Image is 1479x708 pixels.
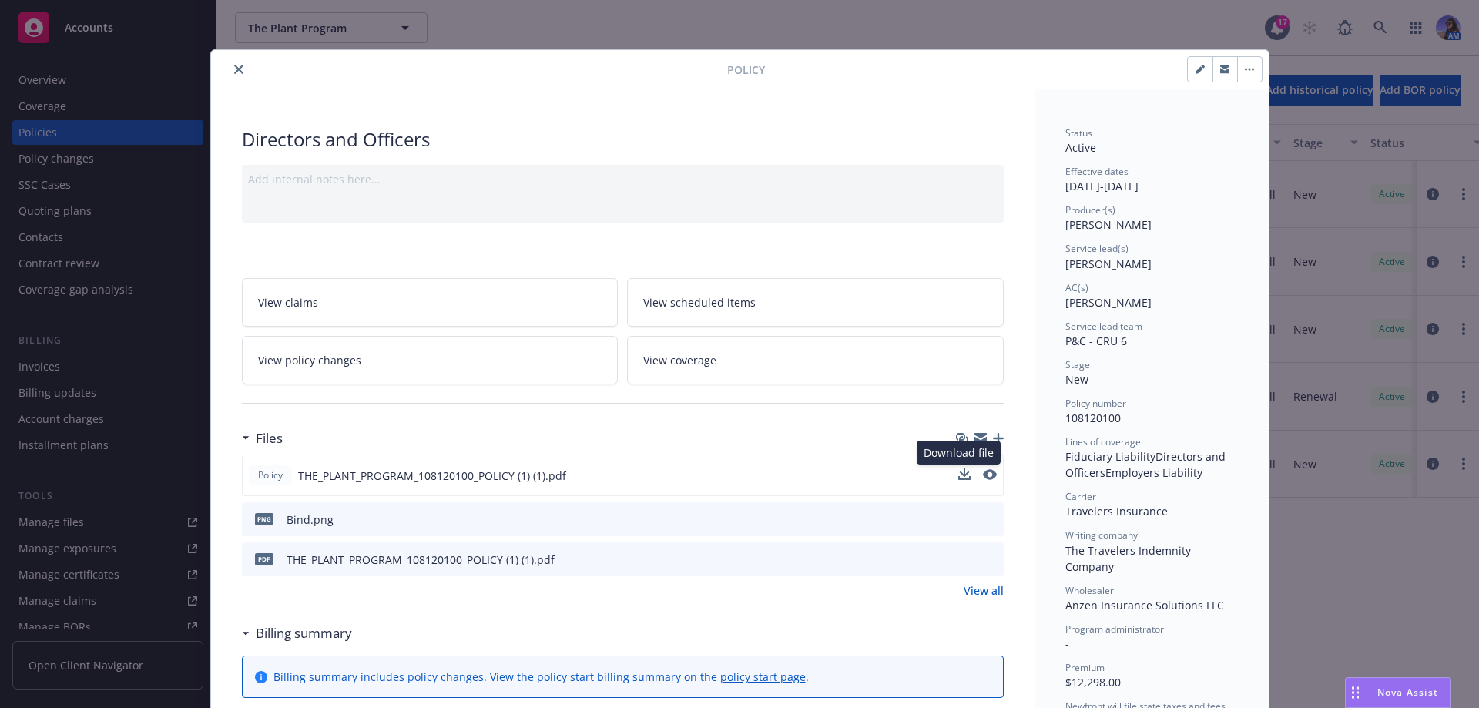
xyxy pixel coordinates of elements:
button: download file [958,468,971,484]
div: THE_PLANT_PROGRAM_108120100_POLICY (1) (1).pdf [287,552,555,568]
a: View coverage [627,336,1004,384]
span: Status [1065,126,1092,139]
div: Download file [917,441,1001,465]
span: Wholesaler [1065,584,1114,597]
div: Billing summary includes policy changes. View the policy start billing summary on the . [273,669,809,685]
span: Travelers Insurance [1065,504,1168,518]
a: View policy changes [242,336,619,384]
span: Fiduciary Liability [1065,449,1155,464]
span: Premium [1065,661,1105,674]
span: Stage [1065,358,1090,371]
span: Employers Liability [1105,465,1202,480]
div: Drag to move [1346,678,1365,707]
button: preview file [984,552,998,568]
a: policy start page [720,669,806,684]
a: View scheduled items [627,278,1004,327]
span: Carrier [1065,490,1096,503]
span: Producer(s) [1065,203,1115,216]
span: View scheduled items [643,294,756,310]
span: Policy number [1065,397,1126,410]
span: New [1065,372,1088,387]
div: Billing summary [242,623,352,643]
span: The Travelers Indemnity Company [1065,543,1194,574]
button: preview file [984,512,998,528]
div: Files [242,428,283,448]
div: Add internal notes here... [248,171,998,187]
span: AC(s) [1065,281,1088,294]
span: pdf [255,553,273,565]
a: View all [964,582,1004,599]
button: download file [959,552,971,568]
span: Active [1065,140,1096,155]
div: [DATE] - [DATE] [1065,165,1238,194]
button: download file [959,512,971,528]
div: Bind.png [287,512,334,528]
span: P&C - CRU 6 [1065,334,1127,348]
span: Lines of coverage [1065,435,1141,448]
button: Nova Assist [1345,677,1451,708]
span: Policy [255,468,286,482]
div: Directors and Officers [242,126,1004,153]
a: View claims [242,278,619,327]
button: close [230,60,248,79]
button: download file [958,468,971,480]
h3: Billing summary [256,623,352,643]
span: $12,298.00 [1065,675,1121,690]
span: - [1065,636,1069,651]
button: preview file [983,468,997,484]
span: Nova Assist [1377,686,1438,699]
span: Directors and Officers [1065,449,1229,480]
span: [PERSON_NAME] [1065,217,1152,232]
button: preview file [983,469,997,480]
span: Service lead(s) [1065,242,1129,255]
span: THE_PLANT_PROGRAM_108120100_POLICY (1) (1).pdf [298,468,566,484]
span: Writing company [1065,528,1138,542]
span: Service lead team [1065,320,1142,333]
span: View coverage [643,352,716,368]
span: Anzen Insurance Solutions LLC [1065,598,1224,612]
span: [PERSON_NAME] [1065,257,1152,271]
span: Program administrator [1065,622,1164,636]
span: View claims [258,294,318,310]
span: Effective dates [1065,165,1129,178]
span: 108120100 [1065,411,1121,425]
h3: Files [256,428,283,448]
span: View policy changes [258,352,361,368]
span: [PERSON_NAME] [1065,295,1152,310]
span: Policy [727,62,765,78]
span: png [255,513,273,525]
